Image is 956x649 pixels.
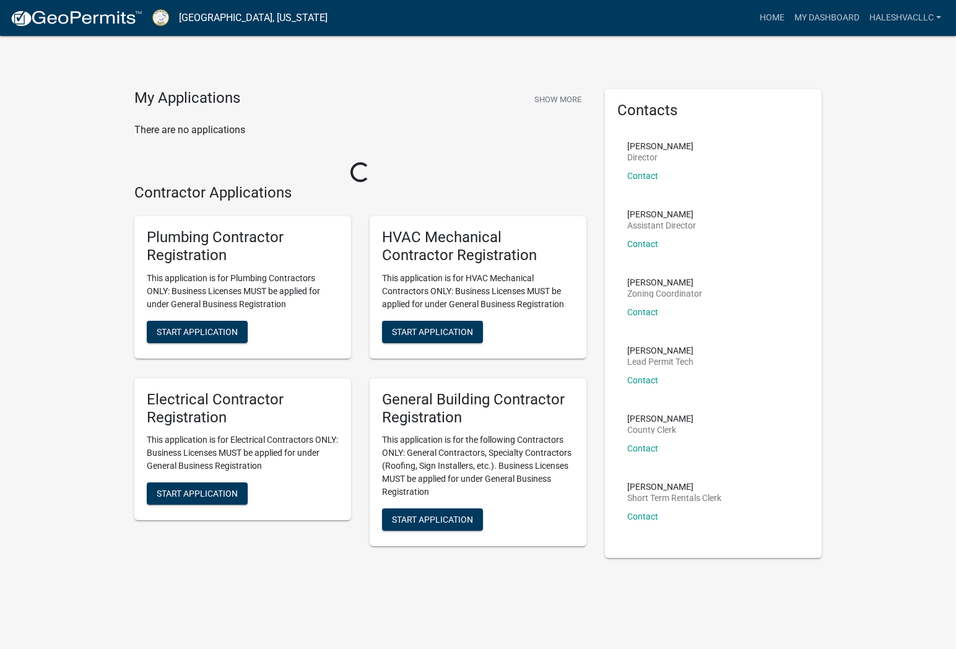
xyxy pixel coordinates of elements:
[627,239,658,249] a: Contact
[134,184,586,557] wm-workflow-list-section: Contractor Applications
[627,307,658,317] a: Contact
[627,414,693,423] p: [PERSON_NAME]
[392,515,473,525] span: Start Application
[382,272,574,311] p: This application is for HVAC Mechanical Contractors ONLY: Business Licenses MUST be applied for u...
[134,123,586,137] p: There are no applications
[627,171,658,181] a: Contact
[147,229,339,264] h5: Plumbing Contractor Registration
[134,184,586,202] h4: Contractor Applications
[627,142,693,150] p: [PERSON_NAME]
[627,278,702,287] p: [PERSON_NAME]
[755,6,789,30] a: Home
[627,153,693,162] p: Director
[627,512,658,521] a: Contact
[627,375,658,385] a: Contact
[147,433,339,473] p: This application is for Electrical Contractors ONLY: Business Licenses MUST be applied for under ...
[147,482,248,505] button: Start Application
[789,6,864,30] a: My Dashboard
[382,321,483,343] button: Start Application
[617,102,809,120] h5: Contacts
[627,289,702,298] p: Zoning Coordinator
[147,321,248,343] button: Start Application
[627,482,721,491] p: [PERSON_NAME]
[382,508,483,531] button: Start Application
[147,272,339,311] p: This application is for Plumbing Contractors ONLY: Business Licenses MUST be applied for under Ge...
[627,221,696,230] p: Assistant Director
[147,391,339,427] h5: Electrical Contractor Registration
[157,326,238,336] span: Start Application
[627,443,658,453] a: Contact
[627,346,693,355] p: [PERSON_NAME]
[152,9,169,26] img: Putnam County, Georgia
[157,489,238,499] span: Start Application
[529,89,586,110] button: Show More
[627,425,693,434] p: County Clerk
[627,494,721,502] p: Short Term Rentals Clerk
[627,210,696,219] p: [PERSON_NAME]
[627,357,693,366] p: Lead Permit Tech
[179,7,328,28] a: [GEOGRAPHIC_DATA], [US_STATE]
[864,6,946,30] a: Haleshvacllc
[382,391,574,427] h5: General Building Contractor Registration
[382,229,574,264] h5: HVAC Mechanical Contractor Registration
[392,326,473,336] span: Start Application
[382,433,574,499] p: This application is for the following Contractors ONLY: General Contractors, Specialty Contractor...
[134,89,240,108] h4: My Applications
